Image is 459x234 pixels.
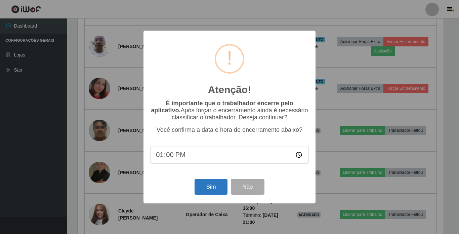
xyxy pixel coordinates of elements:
p: Após forçar o encerramento ainda é necessário classificar o trabalhador. Deseja continuar? [150,100,309,121]
h2: Atenção! [208,84,251,96]
button: Não [231,179,264,195]
p: Você confirma a data e hora de encerramento abaixo? [150,126,309,133]
button: Sim [195,179,227,195]
b: É importante que o trabalhador encerre pelo aplicativo. [151,100,293,114]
